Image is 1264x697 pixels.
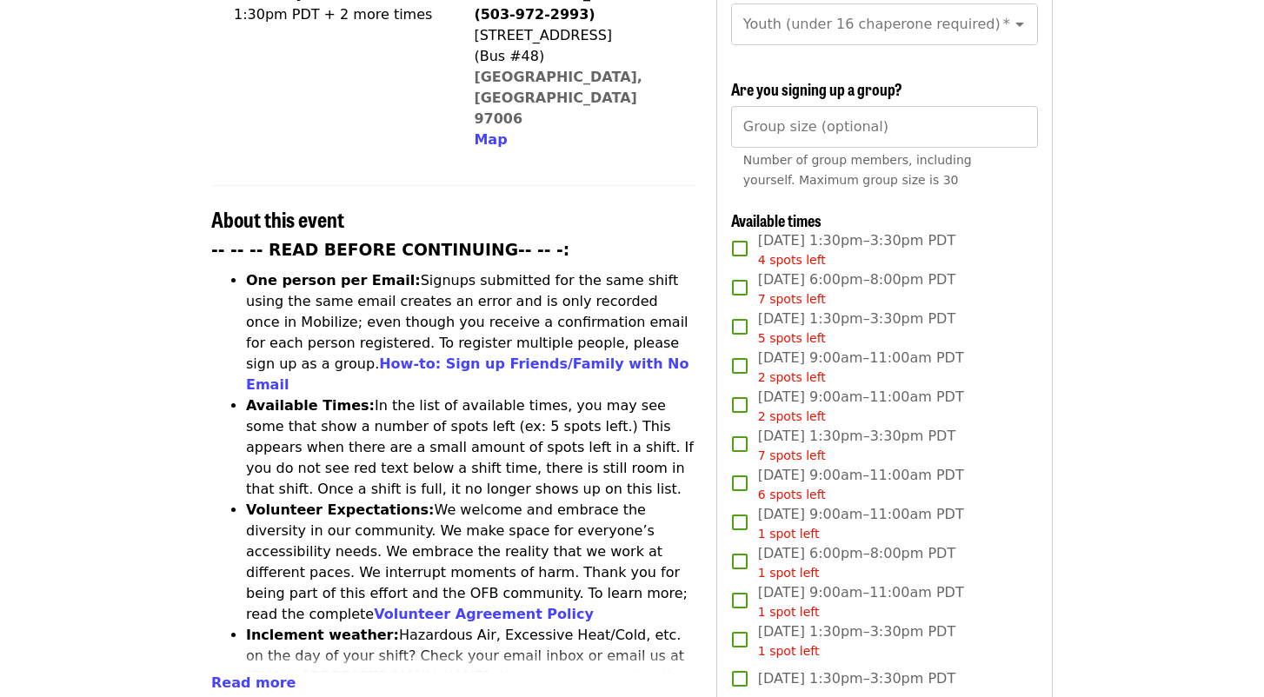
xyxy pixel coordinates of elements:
li: Signups submitted for the same shift using the same email creates an error and is only recorded o... [246,270,695,395]
span: [DATE] 1:30pm–3:30pm PDT [758,668,955,689]
span: [DATE] 9:00am–11:00am PDT [758,348,964,387]
span: 7 spots left [758,448,826,462]
span: 7 spots left [758,292,826,306]
div: [STREET_ADDRESS] [474,25,681,46]
span: 1 spot left [758,605,820,619]
div: (Bus #48) [474,46,681,67]
button: Open [1008,12,1032,37]
a: [GEOGRAPHIC_DATA], [GEOGRAPHIC_DATA] 97006 [474,69,642,127]
span: 1 spot left [758,566,820,580]
a: How-to: Sign up Friends/Family with No Email [246,355,689,393]
div: 1:30pm PDT + 2 more times [234,4,432,25]
span: [DATE] 1:30pm–3:30pm PDT [758,230,955,269]
span: [DATE] 9:00am–11:00am PDT [758,387,964,426]
li: We welcome and embrace the diversity in our community. We make space for everyone’s accessibility... [246,500,695,625]
li: In the list of available times, you may see some that show a number of spots left (ex: 5 spots le... [246,395,695,500]
span: [DATE] 6:00pm–8:00pm PDT [758,269,955,309]
strong: One person per Email: [246,272,421,289]
button: Read more [211,673,296,694]
span: Read more [211,674,296,691]
strong: Inclement weather: [246,627,399,643]
span: 2 spots left [758,370,826,384]
span: Are you signing up a group? [731,77,902,100]
a: Volunteer Agreement Policy [374,606,594,622]
span: [DATE] 1:30pm–3:30pm PDT [758,309,955,348]
span: 1 spot left [758,644,820,658]
span: Available times [731,209,822,231]
strong: -- -- -- READ BEFORE CONTINUING-- -- -: [211,241,569,259]
span: 5 spots left [758,331,826,345]
span: [DATE] 9:00am–11:00am PDT [758,465,964,504]
span: 6 spots left [758,488,826,501]
strong: Available Times: [246,397,375,414]
span: 4 spots left [758,253,826,267]
strong: Volunteer Expectations: [246,501,435,518]
span: [DATE] 6:00pm–8:00pm PDT [758,543,955,582]
span: 1 spot left [758,527,820,541]
button: Map [474,129,507,150]
span: [DATE] 1:30pm–3:30pm PDT [758,621,955,660]
span: [DATE] 9:00am–11:00am PDT [758,582,964,621]
span: Number of group members, including yourself. Maximum group size is 30 [743,153,972,187]
span: Map [474,131,507,148]
span: About this event [211,203,344,234]
span: 2 spots left [758,409,826,423]
span: [DATE] 1:30pm–3:30pm PDT [758,426,955,465]
span: [DATE] 9:00am–11:00am PDT [758,504,964,543]
input: [object Object] [731,106,1038,148]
